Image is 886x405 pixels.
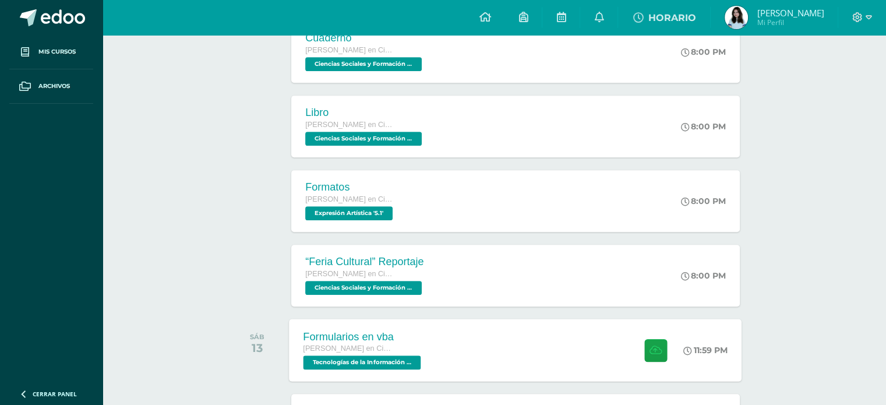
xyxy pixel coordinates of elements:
[38,82,70,91] span: Archivos
[305,181,396,193] div: Formatos
[305,270,393,278] span: [PERSON_NAME] en Ciencias y Letras
[305,281,422,295] span: Ciencias Sociales y Formación Ciudadana 5 '5.1'
[305,132,422,146] span: Ciencias Sociales y Formación Ciudadana 5 '5.1'
[305,32,425,44] div: Cuaderno
[757,17,824,27] span: Mi Perfil
[303,330,424,343] div: Formularios en vba
[9,35,93,69] a: Mis cursos
[250,341,264,355] div: 13
[648,12,696,23] span: HORARIO
[305,256,425,268] div: “Feria Cultural” Reportaje
[681,121,726,132] div: 8:00 PM
[303,355,421,369] span: Tecnologías de la Información y Comunicación 5 '5.1'
[681,47,726,57] div: 8:00 PM
[681,270,726,281] div: 8:00 PM
[305,46,393,54] span: [PERSON_NAME] en Ciencias y Letras
[38,47,76,57] span: Mis cursos
[684,345,728,355] div: 11:59 PM
[305,206,393,220] span: Expresión Artística '5.1'
[9,69,93,104] a: Archivos
[725,6,748,29] img: 4a8f2d568a67eeac49c5c4e004588209.png
[757,7,824,19] span: [PERSON_NAME]
[305,121,393,129] span: [PERSON_NAME] en Ciencias y Letras
[33,390,77,398] span: Cerrar panel
[305,195,393,203] span: [PERSON_NAME] en Ciencias y Letras
[305,57,422,71] span: Ciencias Sociales y Formación Ciudadana 5 '5.1'
[303,344,392,353] span: [PERSON_NAME] en Ciencias y Letras
[250,333,264,341] div: SÁB
[681,196,726,206] div: 8:00 PM
[305,107,425,119] div: Libro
